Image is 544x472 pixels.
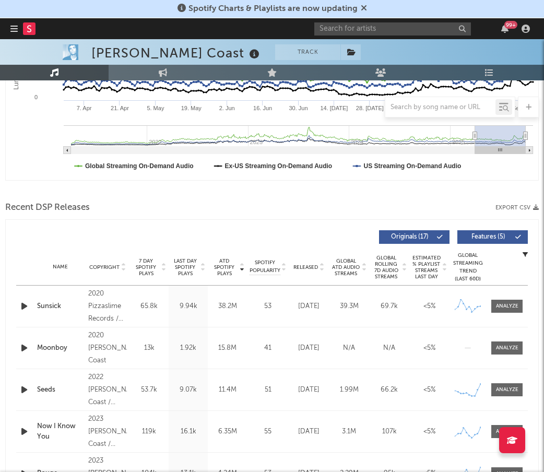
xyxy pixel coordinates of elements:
div: [PERSON_NAME] Coast [91,44,262,62]
span: Originals ( 17 ) [386,234,434,240]
div: Name [37,263,83,271]
button: Features(5) [457,230,528,244]
div: [DATE] [291,427,326,437]
div: <5% [412,343,447,353]
span: Last Day Spotify Plays [171,258,199,277]
span: Global Rolling 7D Audio Streams [372,255,400,280]
div: 3.1M [332,427,366,437]
div: 53.7k [132,385,166,395]
div: 6.35M [210,427,244,437]
a: Seeds [37,385,83,395]
input: Search by song name or URL [385,103,495,112]
a: Moonboy [37,343,83,353]
button: Export CSV [495,205,539,211]
text: US Streaming On-Demand Audio [363,162,461,170]
div: 11.4M [210,385,244,395]
div: 38.2M [210,301,244,312]
div: [DATE] [291,301,326,312]
span: Dismiss [361,5,367,13]
div: 53 [250,301,286,312]
div: Global Streaming Trend (Last 60D) [452,252,483,283]
button: 99+ [501,25,508,33]
div: 2020 Pizzaslime Records / [PERSON_NAME] Coast [88,288,127,325]
div: 2020 [PERSON_NAME] Coast [88,329,127,367]
div: 9.07k [171,385,205,395]
span: Estimated % Playlist Streams Last Day [412,255,441,280]
div: N/A [372,343,407,353]
div: 69.7k [372,301,407,312]
div: 13k [132,343,166,353]
a: Sunsick [37,301,83,312]
div: <5% [412,301,447,312]
span: Spotify Charts & Playlists are now updating [188,5,358,13]
div: 41 [250,343,286,353]
input: Search for artists [314,22,471,36]
span: 7 Day Spotify Plays [132,258,160,277]
text: Ex-US Streaming On-Demand Audio [225,162,333,170]
div: 51 [250,385,286,395]
span: Global ATD Audio Streams [332,258,360,277]
div: 2023 [PERSON_NAME] Coast / Pizzaslime [88,413,127,451]
span: Released [293,264,318,270]
button: Originals(17) [379,230,450,244]
span: Spotify Popularity [250,259,280,275]
button: Track [275,44,340,60]
div: 99 + [504,21,517,29]
div: <5% [412,427,447,437]
text: Global Streaming On-Demand Audio [85,162,194,170]
span: Copyright [89,264,120,270]
div: 55 [250,427,286,437]
div: <5% [412,385,447,395]
div: 1.92k [171,343,205,353]
div: 2022 [PERSON_NAME] Coast / Pizzaslime [88,371,127,409]
span: ATD Spotify Plays [210,258,238,277]
div: [DATE] [291,343,326,353]
a: Now I Know You [37,421,83,442]
div: 9.94k [171,301,205,312]
div: 16.1k [171,427,205,437]
div: 119k [132,427,166,437]
div: [DATE] [291,385,326,395]
div: 39.3M [332,301,366,312]
div: 65.8k [132,301,166,312]
div: 107k [372,427,407,437]
div: 15.8M [210,343,244,353]
text: Luminate Daily Streams [13,23,20,89]
div: 66.2k [372,385,407,395]
div: 1.99M [332,385,366,395]
span: Recent DSP Releases [5,202,90,214]
span: Features ( 5 ) [464,234,512,240]
div: N/A [332,343,366,353]
text: 0 [34,94,38,100]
